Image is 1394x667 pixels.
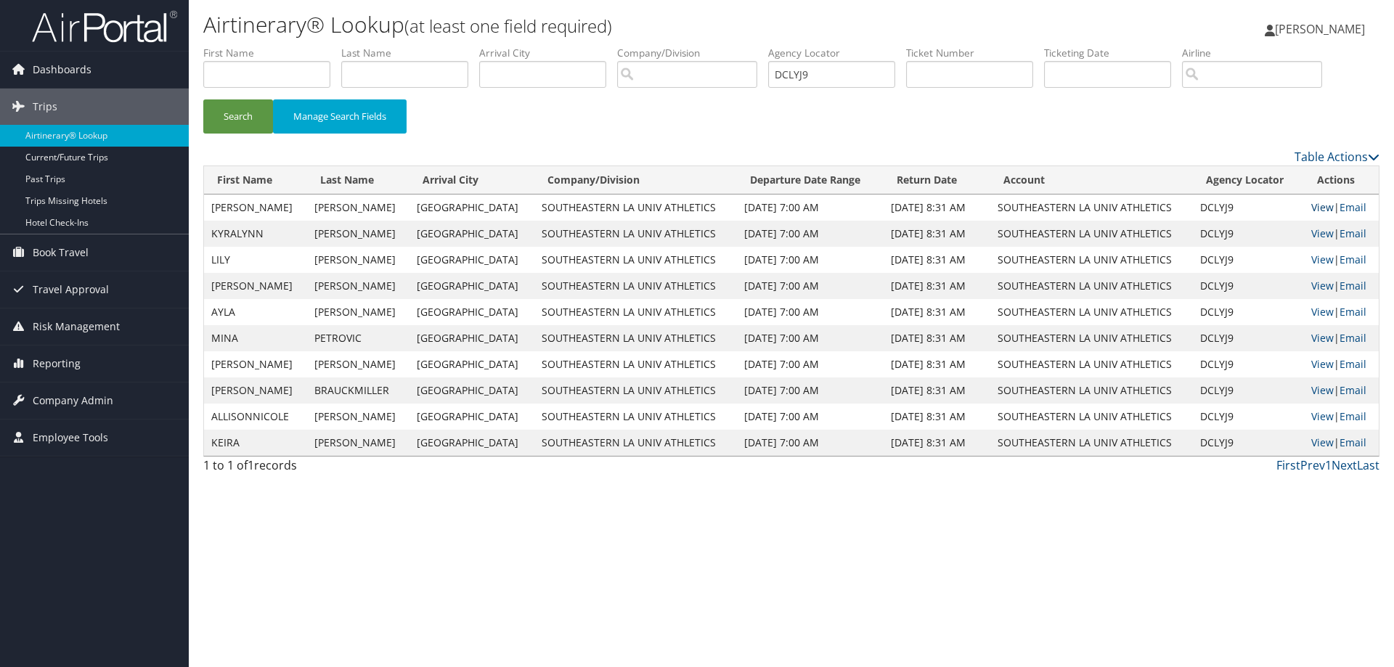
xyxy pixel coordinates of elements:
td: [DATE] 8:31 AM [884,299,990,325]
td: [PERSON_NAME] [307,195,410,221]
label: Arrival City [479,46,617,60]
td: | [1304,404,1379,430]
small: (at least one field required) [404,14,612,38]
span: Trips [33,89,57,125]
td: KYRALYNN [204,221,307,247]
td: [PERSON_NAME] [204,351,307,377]
td: DCLYJ9 [1193,325,1304,351]
td: | [1304,221,1379,247]
td: SOUTHEASTERN LA UNIV ATHLETICS [990,299,1193,325]
td: MINA [204,325,307,351]
td: SOUTHEASTERN LA UNIV ATHLETICS [534,221,737,247]
span: Risk Management [33,308,120,345]
td: [DATE] 7:00 AM [737,195,884,221]
a: View [1311,409,1334,423]
h1: Airtinerary® Lookup [203,9,987,40]
td: LILY [204,247,307,273]
label: Ticketing Date [1044,46,1182,60]
td: [DATE] 8:31 AM [884,404,990,430]
th: Actions [1304,166,1379,195]
span: [PERSON_NAME] [1275,21,1365,37]
td: SOUTHEASTERN LA UNIV ATHLETICS [990,273,1193,299]
label: Company/Division [617,46,768,60]
td: ALLISONNICOLE [204,404,307,430]
a: View [1311,331,1334,345]
span: Book Travel [33,234,89,271]
th: Agency Locator: activate to sort column ascending [1193,166,1304,195]
a: Email [1340,331,1366,345]
td: [DATE] 8:31 AM [884,325,990,351]
th: Last Name: activate to sort column ascending [307,166,410,195]
td: [GEOGRAPHIC_DATA] [409,430,534,456]
td: DCLYJ9 [1193,221,1304,247]
td: SOUTHEASTERN LA UNIV ATHLETICS [990,247,1193,273]
span: Dashboards [33,52,91,88]
td: [GEOGRAPHIC_DATA] [409,221,534,247]
a: Email [1340,279,1366,292]
label: Last Name [341,46,479,60]
td: AYLA [204,299,307,325]
td: [GEOGRAPHIC_DATA] [409,273,534,299]
td: | [1304,299,1379,325]
th: Account: activate to sort column ascending [990,166,1193,195]
button: Search [203,99,273,134]
td: [DATE] 8:31 AM [884,377,990,404]
td: SOUTHEASTERN LA UNIV ATHLETICS [534,273,737,299]
td: DCLYJ9 [1193,195,1304,221]
td: SOUTHEASTERN LA UNIV ATHLETICS [990,404,1193,430]
td: | [1304,377,1379,404]
label: First Name [203,46,341,60]
label: Ticket Number [906,46,1044,60]
td: SOUTHEASTERN LA UNIV ATHLETICS [990,377,1193,404]
td: [GEOGRAPHIC_DATA] [409,325,534,351]
td: DCLYJ9 [1193,351,1304,377]
th: Arrival City: activate to sort column ascending [409,166,534,195]
span: Employee Tools [33,420,108,456]
a: Email [1340,305,1366,319]
td: DCLYJ9 [1193,404,1304,430]
td: | [1304,195,1379,221]
td: [DATE] 7:00 AM [737,404,884,430]
a: View [1311,226,1334,240]
a: Next [1332,457,1357,473]
td: [DATE] 8:31 AM [884,430,990,456]
td: [DATE] 8:31 AM [884,221,990,247]
td: DCLYJ9 [1193,247,1304,273]
td: SOUTHEASTERN LA UNIV ATHLETICS [534,325,737,351]
td: [DATE] 7:00 AM [737,273,884,299]
div: 1 to 1 of records [203,457,481,481]
a: View [1311,435,1334,449]
a: First [1276,457,1300,473]
td: DCLYJ9 [1193,430,1304,456]
a: View [1311,357,1334,371]
label: Airline [1182,46,1333,60]
a: View [1311,279,1334,292]
a: Table Actions [1295,149,1379,165]
label: Agency Locator [768,46,906,60]
td: [PERSON_NAME] [307,430,410,456]
a: Email [1340,383,1366,397]
td: SOUTHEASTERN LA UNIV ATHLETICS [534,351,737,377]
td: [DATE] 7:00 AM [737,430,884,456]
td: [DATE] 7:00 AM [737,299,884,325]
td: SOUTHEASTERN LA UNIV ATHLETICS [990,325,1193,351]
a: Prev [1300,457,1325,473]
td: [PERSON_NAME] [307,299,410,325]
a: Last [1357,457,1379,473]
span: Company Admin [33,382,113,419]
td: [DATE] 8:31 AM [884,195,990,221]
a: Email [1340,253,1366,266]
td: [DATE] 8:31 AM [884,247,990,273]
td: [DATE] 8:31 AM [884,273,990,299]
td: | [1304,247,1379,273]
td: [DATE] 7:00 AM [737,325,884,351]
td: [DATE] 8:31 AM [884,351,990,377]
td: [PERSON_NAME] [204,273,307,299]
td: | [1304,351,1379,377]
td: [DATE] 7:00 AM [737,247,884,273]
td: [PERSON_NAME] [307,404,410,430]
td: [PERSON_NAME] [307,247,410,273]
td: [PERSON_NAME] [307,221,410,247]
td: [DATE] 7:00 AM [737,377,884,404]
span: Reporting [33,345,81,382]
